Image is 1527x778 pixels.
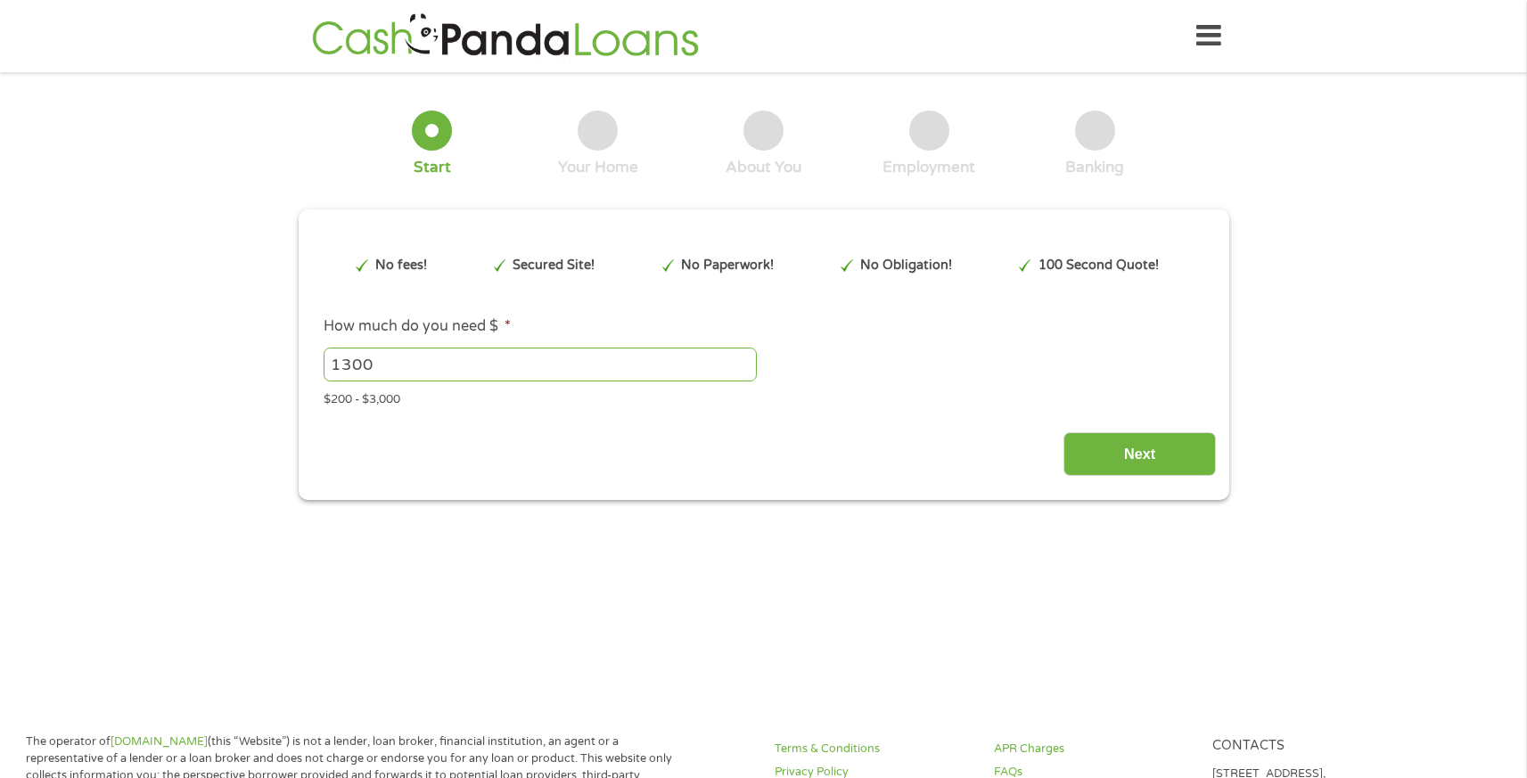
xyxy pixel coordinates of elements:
[860,256,952,275] p: No Obligation!
[1065,158,1124,177] div: Banking
[324,385,1203,409] div: $200 - $3,000
[1212,738,1410,755] h4: Contacts
[375,256,427,275] p: No fees!
[307,11,704,61] img: GetLoanNow Logo
[994,741,1192,758] a: APR Charges
[558,158,638,177] div: Your Home
[513,256,595,275] p: Secured Site!
[883,158,975,177] div: Employment
[414,158,451,177] div: Start
[1063,432,1216,476] input: Next
[681,256,774,275] p: No Paperwork!
[111,734,208,749] a: [DOMAIN_NAME]
[726,158,801,177] div: About You
[324,317,511,336] label: How much do you need $
[775,741,973,758] a: Terms & Conditions
[1039,256,1159,275] p: 100 Second Quote!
